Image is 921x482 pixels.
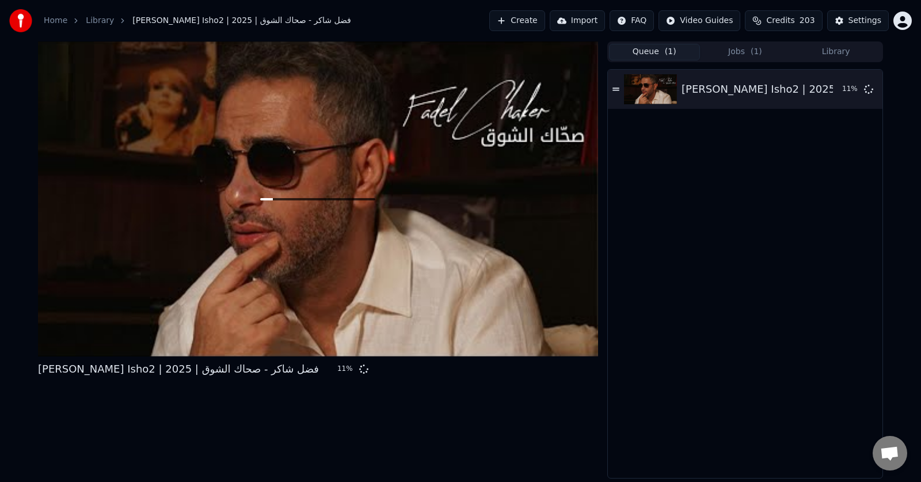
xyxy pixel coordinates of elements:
img: youka [9,9,32,32]
button: Settings [827,10,889,31]
a: Open chat [873,436,907,470]
span: ( 1 ) [665,46,676,58]
button: Queue [609,44,700,60]
button: Create [489,10,545,31]
span: 203 [800,15,815,26]
button: Import [550,10,605,31]
button: Credits203 [745,10,822,31]
div: [PERSON_NAME] Isho2 | 2025 | فضل شاكر - صحاك الشوق [38,361,319,377]
button: Jobs [700,44,791,60]
span: [PERSON_NAME] Isho2 | 2025 | فضل شاكر - صحاك الشوق [132,15,351,26]
a: Library [86,15,114,26]
nav: breadcrumb [44,15,351,26]
div: Settings [848,15,881,26]
div: 11 % [842,85,859,94]
a: Home [44,15,67,26]
button: FAQ [610,10,654,31]
div: 11 % [337,365,355,374]
span: Credits [766,15,794,26]
span: ( 1 ) [751,46,762,58]
button: Library [790,44,881,60]
button: Video Guides [659,10,740,31]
